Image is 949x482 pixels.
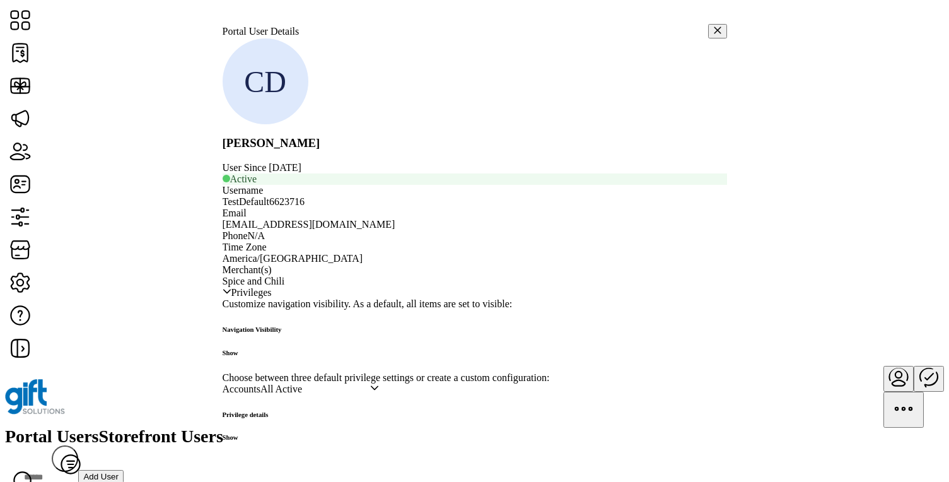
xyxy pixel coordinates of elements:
a: Navigation VisibilityShow [223,310,727,372]
div: dropdown trigger [363,457,372,468]
span: America/[GEOGRAPHIC_DATA] [223,253,363,264]
span: CD [244,64,286,99]
span: Portal User Details [223,26,300,37]
span: Privileges [231,288,272,298]
label: Email [223,208,247,218]
h6: Show [223,349,282,356]
label: Choose between three default privilege settings or create a custom configuration: [223,372,550,383]
label: Catalog [223,457,254,467]
a: Privileges [223,287,727,298]
label: Merchant(s) [223,264,272,275]
label: Username [223,185,264,196]
span: [EMAIL_ADDRESS][DOMAIN_NAME] [223,219,395,230]
label: User Since [DATE] [223,162,301,173]
label: Customize navigation visibility. As a default, all items are set to visible: [223,298,513,309]
span: TestDefault6623716 [223,196,305,207]
h6: Navigation Visibility [223,326,282,333]
a: Privilege detailsShow [223,395,727,457]
div: dropdown trigger [370,384,379,395]
span: All Active [260,384,370,395]
span: N/A [248,230,265,241]
h3: [PERSON_NAME] [223,136,727,150]
span: Active [230,173,257,184]
label: Accounts [223,384,260,394]
label: Time Zone [223,242,267,252]
span: Phone [223,230,248,241]
h6: Privilege details [223,411,269,418]
h6: Show [223,433,269,441]
span: All Active [253,457,363,468]
span: Spice and Chili [223,276,285,286]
